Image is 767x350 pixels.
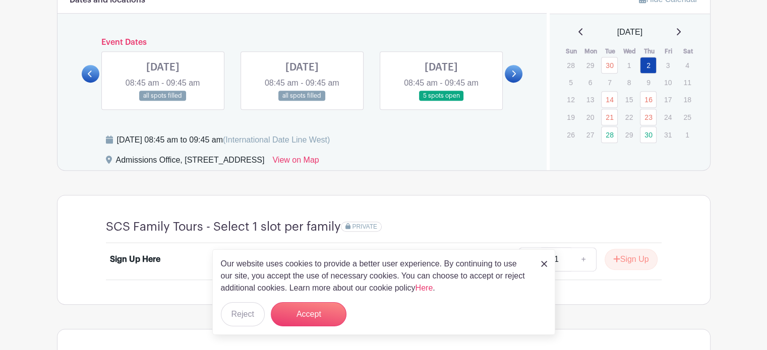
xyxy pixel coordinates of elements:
[116,154,265,170] div: Admissions Office, [STREET_ADDRESS]
[640,109,657,125] a: 23
[562,57,579,73] p: 28
[621,57,637,73] p: 1
[601,91,618,108] a: 14
[582,92,599,107] p: 13
[582,57,599,73] p: 29
[581,46,601,56] th: Mon
[620,46,640,56] th: Wed
[582,109,599,125] p: 20
[660,109,676,125] p: 24
[272,154,319,170] a: View on Map
[562,46,581,56] th: Sun
[352,223,377,230] span: PRIVATE
[640,75,657,90] p: 9
[582,75,599,90] p: 6
[679,57,695,73] p: 4
[601,126,618,143] a: 28
[621,92,637,107] p: 15
[601,109,618,125] a: 21
[679,92,695,107] p: 18
[621,75,637,90] p: 8
[562,109,579,125] p: 19
[679,75,695,90] p: 11
[562,75,579,90] p: 5
[679,109,695,125] p: 25
[640,57,657,74] a: 2
[117,134,330,146] div: [DATE] 08:45 am to 09:45 am
[660,127,676,143] p: 31
[221,302,265,326] button: Reject
[106,220,341,234] h4: SCS Family Tours - Select 1 slot per family
[621,127,637,143] p: 29
[562,92,579,107] p: 12
[221,258,530,294] p: Our website uses cookies to provide a better user experience. By continuing to use our site, you ...
[640,126,657,143] a: 30
[659,46,679,56] th: Fri
[562,127,579,143] p: 26
[678,46,698,56] th: Sat
[271,302,346,326] button: Accept
[679,127,695,143] p: 1
[601,46,620,56] th: Tue
[660,57,676,73] p: 3
[640,91,657,108] a: 16
[621,109,637,125] p: 22
[582,127,599,143] p: 27
[601,57,618,74] a: 30
[99,38,505,47] h6: Event Dates
[660,92,676,107] p: 17
[601,75,618,90] p: 7
[660,75,676,90] p: 10
[541,261,547,267] img: close_button-5f87c8562297e5c2d7936805f587ecaba9071eb48480494691a3f1689db116b3.svg
[110,253,160,265] div: Sign Up Here
[416,284,433,292] a: Here
[639,46,659,56] th: Thu
[571,247,596,271] a: +
[223,135,330,144] span: (International Date Line West)
[518,247,542,271] a: -
[605,249,658,270] button: Sign Up
[617,26,642,38] span: [DATE]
